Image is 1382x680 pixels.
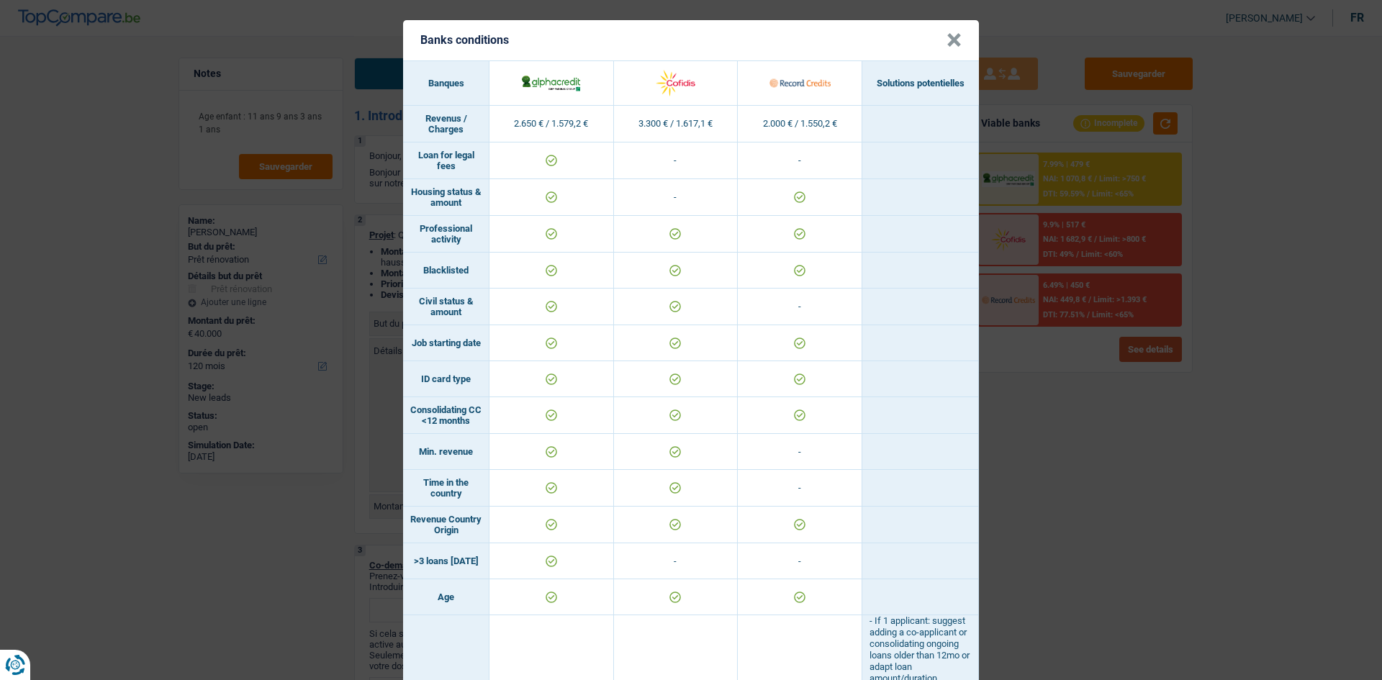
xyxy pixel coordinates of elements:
[403,543,489,579] td: >3 loans [DATE]
[403,325,489,361] td: Job starting date
[738,470,862,507] td: -
[403,397,489,434] td: Consolidating CC <12 months
[614,179,739,216] td: -
[645,68,706,99] img: Cofidis
[614,106,739,142] td: 3.300 € / 1.617,1 €
[403,507,489,543] td: Revenue Country Origin
[403,470,489,507] td: Time in the country
[403,434,489,470] td: Min. revenue
[738,289,862,325] td: -
[403,289,489,325] td: Civil status & amount
[403,361,489,397] td: ID card type
[520,73,582,92] img: AlphaCredit
[489,106,614,142] td: 2.650 € / 1.579,2 €
[614,543,739,579] td: -
[403,216,489,253] td: Professional activity
[403,253,489,289] td: Blacklisted
[403,142,489,179] td: Loan for legal fees
[947,33,962,47] button: Close
[862,61,979,106] th: Solutions potentielles
[738,142,862,179] td: -
[738,434,862,470] td: -
[614,142,739,179] td: -
[403,179,489,216] td: Housing status & amount
[403,106,489,142] td: Revenus / Charges
[403,61,489,106] th: Banques
[738,543,862,579] td: -
[738,106,862,142] td: 2.000 € / 1.550,2 €
[420,33,509,47] h5: Banks conditions
[403,579,489,615] td: Age
[769,68,831,99] img: Record Credits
